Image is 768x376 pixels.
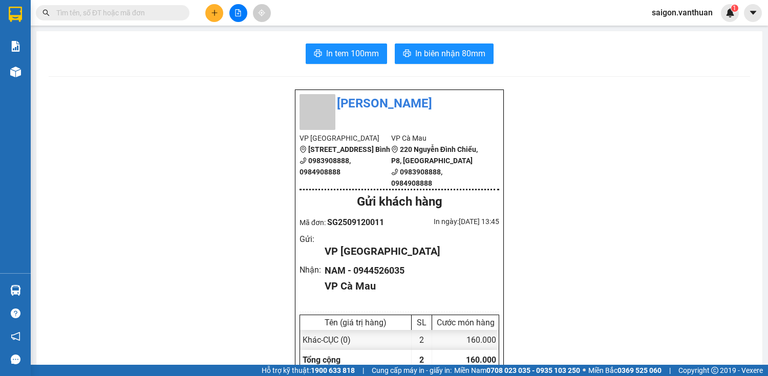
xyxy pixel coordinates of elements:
b: 0983908888, 0984908888 [300,157,351,176]
img: warehouse-icon [10,285,21,296]
div: Gửi khách hàng [300,192,499,212]
strong: 0369 525 060 [617,366,662,374]
div: 2 [412,330,432,350]
div: Gửi : [300,233,325,246]
span: 2 [419,355,424,365]
button: aim [253,4,271,22]
span: Miền Bắc [588,365,662,376]
span: | [669,365,671,376]
span: phone [391,168,398,175]
b: 220 Nguyễn Đình Chiểu, P8, [GEOGRAPHIC_DATA] [391,145,478,165]
div: Mã đơn: [300,216,399,229]
div: In ngày: [DATE] 13:45 [399,216,499,227]
button: plus [205,4,223,22]
span: Cung cấp máy in - giấy in: [372,365,452,376]
img: logo-vxr [9,7,22,22]
div: VP Cà Mau [325,278,491,294]
button: printerIn biên nhận 80mm [395,43,494,64]
button: file-add [229,4,247,22]
li: [PERSON_NAME] [300,94,499,114]
span: phone [300,157,307,164]
div: SL [414,318,429,327]
div: 160.000 [432,330,499,350]
img: icon-new-feature [726,8,735,17]
span: copyright [711,367,718,374]
input: Tìm tên, số ĐT hoặc mã đơn [56,7,177,18]
div: VP [GEOGRAPHIC_DATA] [325,244,491,259]
span: environment [391,146,398,153]
strong: 1900 633 818 [311,366,355,374]
div: Tên (giá trị hàng) [303,318,409,327]
span: message [11,355,20,364]
span: | [362,365,364,376]
span: In biên nhận 80mm [415,47,485,60]
span: plus [211,9,218,16]
strong: 0708 023 035 - 0935 103 250 [486,366,580,374]
span: question-circle [11,308,20,318]
span: SG2509120011 [327,217,384,227]
span: Hỗ trợ kỹ thuật: [262,365,355,376]
span: aim [258,9,265,16]
span: notification [11,331,20,341]
span: file-add [234,9,242,16]
li: VP Cà Mau [391,132,483,144]
span: Tổng cộng [303,355,340,365]
li: VP [GEOGRAPHIC_DATA] [300,132,391,144]
span: printer [403,49,411,59]
button: caret-down [744,4,762,22]
span: Miền Nam [454,365,580,376]
span: search [42,9,50,16]
span: ⚪️ [583,368,586,372]
sup: 1 [731,5,738,12]
div: Cước món hàng [435,318,496,327]
span: caret-down [749,8,758,17]
button: printerIn tem 100mm [306,43,387,64]
span: In tem 100mm [326,47,379,60]
img: warehouse-icon [10,67,21,77]
div: Nhận : [300,263,325,276]
img: solution-icon [10,41,21,52]
span: 1 [733,5,736,12]
b: [STREET_ADDRESS] Bình [308,145,390,153]
span: Khác - CỤC (0) [303,335,351,345]
span: environment [300,146,307,153]
span: saigon.vanthuan [644,6,721,19]
span: 160.000 [466,355,496,365]
b: 0983908888, 0984908888 [391,168,442,187]
div: NAM - 0944526035 [325,263,491,278]
span: printer [314,49,322,59]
